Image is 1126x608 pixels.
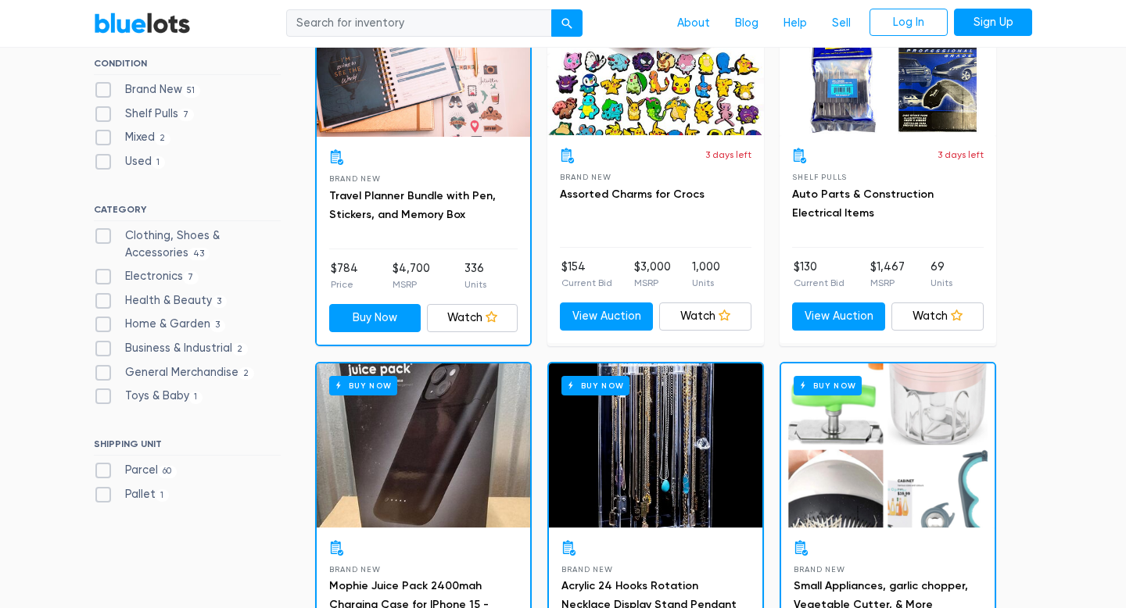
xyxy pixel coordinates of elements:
[792,173,847,181] span: Shelf Pulls
[329,174,380,183] span: Brand New
[156,489,169,502] span: 1
[331,277,358,291] p: Price
[94,81,200,98] label: Brand New
[938,148,984,162] p: 3 days left
[94,268,199,285] label: Electronics
[954,9,1032,37] a: Sign Up
[238,367,254,380] span: 2
[94,153,165,170] label: Used
[794,565,844,574] span: Brand New
[94,106,194,123] label: Shelf Pulls
[560,173,611,181] span: Brand New
[94,486,169,503] label: Pallet
[931,259,952,290] li: 69
[561,376,629,395] h6: Buy Now
[792,188,934,220] a: Auto Parts & Construction Electrical Items
[286,9,552,38] input: Search for inventory
[723,9,771,38] a: Blog
[232,343,248,356] span: 2
[331,260,358,291] li: $784
[659,302,752,331] a: Watch
[464,277,486,291] p: Units
[634,259,671,290] li: $3,000
[329,189,496,221] a: Travel Planner Bundle with Pen, Stickers, and Memory Box
[794,376,862,395] h6: Buy Now
[210,320,225,332] span: 3
[891,302,984,331] a: Watch
[329,565,380,574] span: Brand New
[781,363,995,528] a: Buy Now
[178,109,194,121] span: 7
[393,277,430,291] p: MSRP
[94,388,203,405] label: Toys & Baby
[329,304,421,332] a: Buy Now
[794,276,844,290] p: Current Bid
[931,276,952,290] p: Units
[794,259,844,290] li: $130
[329,376,397,395] h6: Buy Now
[94,227,281,261] label: Clothing, Shoes & Accessories
[393,260,430,291] li: $4,700
[464,260,486,291] li: 336
[561,565,612,574] span: Brand New
[94,438,281,456] h6: SHIPPING UNIT
[819,9,863,38] a: Sell
[692,259,720,290] li: 1,000
[94,58,281,75] h6: CONDITION
[94,292,227,309] label: Health & Beauty
[94,462,177,479] label: Parcel
[182,84,200,97] span: 51
[870,276,905,290] p: MSRP
[665,9,723,38] a: About
[212,295,227,308] span: 3
[188,248,210,260] span: 43
[560,302,653,331] a: View Auction
[183,271,199,284] span: 7
[771,9,819,38] a: Help
[155,133,170,145] span: 2
[317,363,530,528] a: Buy Now
[94,364,254,381] label: General Merchandise
[549,363,762,528] a: Buy Now
[870,9,948,37] a: Log In
[561,259,612,290] li: $154
[94,340,248,357] label: Business & Industrial
[94,316,225,333] label: Home & Garden
[94,204,281,221] h6: CATEGORY
[427,304,518,332] a: Watch
[152,156,165,169] span: 1
[634,276,671,290] p: MSRP
[870,259,905,290] li: $1,467
[560,188,705,201] a: Assorted Charms for Crocs
[94,129,170,146] label: Mixed
[692,276,720,290] p: Units
[94,12,191,34] a: BlueLots
[561,276,612,290] p: Current Bid
[189,392,203,404] span: 1
[792,302,885,331] a: View Auction
[705,148,751,162] p: 3 days left
[158,466,177,478] span: 60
